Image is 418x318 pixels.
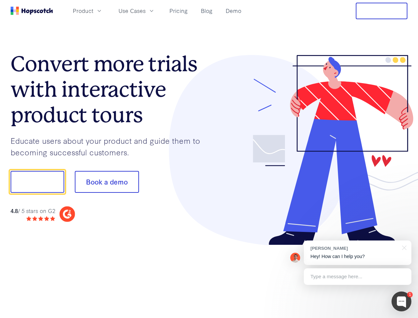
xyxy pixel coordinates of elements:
a: Blog [198,5,215,16]
div: 1 [407,292,413,297]
p: Hey! How can I help you? [310,253,405,260]
img: Mark Spera [290,253,300,263]
button: Free Trial [356,3,407,19]
span: Use Cases [118,7,146,15]
button: Product [69,5,107,16]
h1: Convert more trials with interactive product tours [11,51,209,128]
span: Product [73,7,93,15]
div: Type a message here... [304,268,411,285]
button: Use Cases [115,5,159,16]
div: / 5 stars on G2 [11,207,55,215]
p: Educate users about your product and guide them to becoming successful customers. [11,135,209,158]
button: Show me! [11,171,64,193]
a: Pricing [167,5,190,16]
strong: 4.8 [11,207,18,214]
button: Book a demo [75,171,139,193]
div: [PERSON_NAME] [310,245,398,251]
a: Home [11,7,53,15]
a: Demo [223,5,244,16]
